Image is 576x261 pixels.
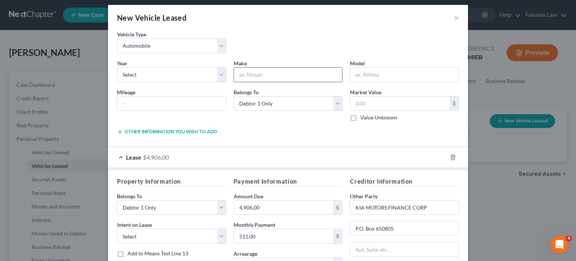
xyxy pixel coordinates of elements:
div: $ [333,201,342,215]
input: Apt, Suite, etc... [350,242,459,256]
div: New Vehicle Leased [117,12,186,23]
label: Arrearage [234,250,257,258]
label: Mileage [117,88,135,96]
h5: Creditor Information [350,177,459,186]
div: $ [333,229,342,243]
span: Add to Means Test Line 13 [127,250,188,256]
label: Value Unknown [360,114,397,121]
div: $ [450,97,459,111]
input: Enter address... [350,221,459,235]
label: Market Value [350,88,381,96]
input: ex. Altima [350,68,459,82]
span: Make [234,60,247,66]
label: Intent on Lease [117,221,152,229]
span: Year [117,60,127,66]
span: Vehicle Type [117,31,146,38]
span: $4,906.00 [143,154,169,161]
button: Other information you wish to add [117,129,217,135]
iframe: Intercom live chat [550,235,568,253]
input: ex. Nissan [234,68,342,82]
input: -- [117,97,226,111]
span: Model [350,60,365,66]
label: Monthly Payment [234,221,275,229]
input: 0.00 [234,201,333,215]
input: Search creditor by name... [350,200,459,215]
span: Belongs To [117,193,142,199]
span: 4 [566,235,572,241]
span: Lease [126,154,141,161]
input: 0.00 [350,97,450,111]
button: × [454,13,459,22]
input: 0.00 [234,229,333,243]
span: Belongs To [234,89,259,95]
label: Amount Due [234,192,263,200]
h5: Property Information [117,177,226,186]
h5: Payment Information [234,177,343,186]
span: Other Party [350,193,378,199]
